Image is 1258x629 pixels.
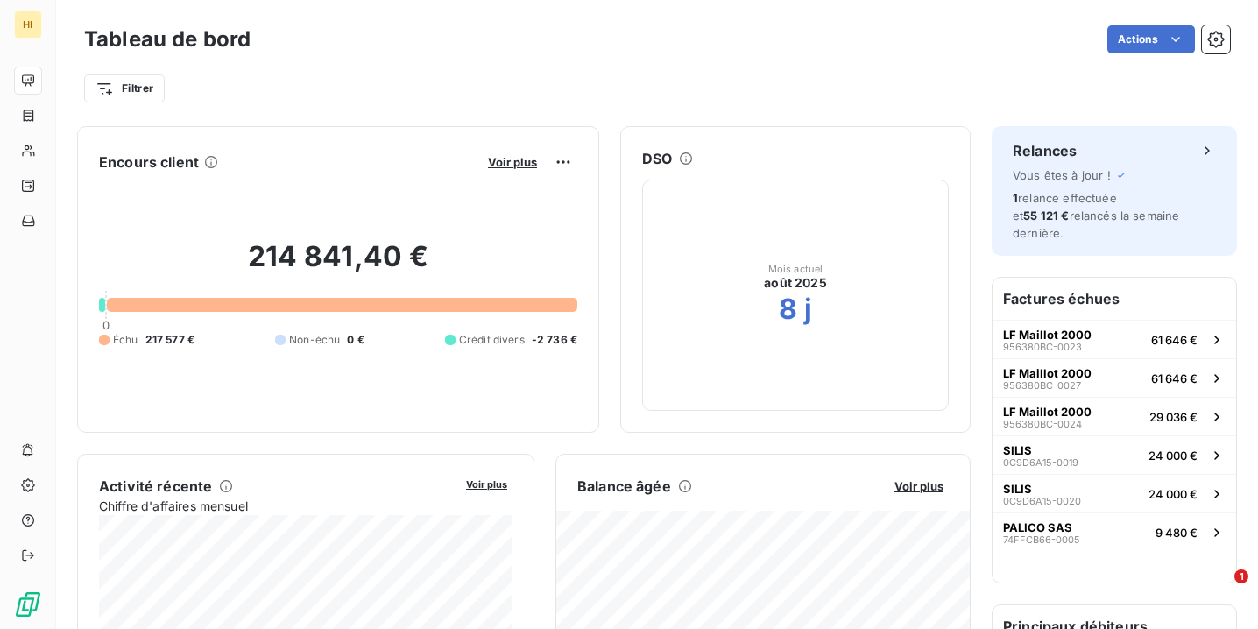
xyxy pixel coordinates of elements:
span: Voir plus [894,479,943,493]
span: 55 121 € [1023,208,1069,223]
span: 0C9D6A15-0019 [1003,457,1078,468]
span: Chiffre d'affaires mensuel [99,497,454,515]
span: LF Maillot 2000 [1003,366,1092,380]
span: LF Maillot 2000 [1003,405,1092,419]
span: Échu [113,332,138,348]
button: SILIS0C9D6A15-002024 000 € [993,474,1236,512]
span: 9 480 € [1156,526,1198,540]
span: SILIS [1003,482,1032,496]
img: Logo LeanPay [14,590,42,618]
iframe: Intercom live chat [1198,569,1240,611]
span: 74FFCB66-0005 [1003,534,1080,545]
span: 956380BC-0023 [1003,342,1082,352]
span: 24 000 € [1148,487,1198,501]
span: Voir plus [466,478,507,491]
h6: DSO [642,148,672,169]
span: 956380BC-0027 [1003,380,1081,391]
span: LF Maillot 2000 [1003,328,1092,342]
span: août 2025 [764,274,826,292]
span: -2 736 € [532,332,577,348]
h6: Relances [1013,140,1077,161]
span: relance effectuée et relancés la semaine dernière. [1013,191,1179,240]
button: Actions [1107,25,1195,53]
button: LF Maillot 2000956380BC-002429 036 € [993,397,1236,435]
span: 29 036 € [1149,410,1198,424]
span: SILIS [1003,443,1032,457]
span: Mois actuel [768,264,823,274]
span: 217 577 € [145,332,194,348]
button: SILIS0C9D6A15-001924 000 € [993,435,1236,474]
h2: 8 [779,292,797,327]
span: 61 646 € [1151,333,1198,347]
h2: 214 841,40 € [99,239,577,292]
span: 0C9D6A15-0020 [1003,496,1081,506]
button: Voir plus [483,154,542,170]
button: Voir plus [461,476,512,491]
span: Vous êtes à jour ! [1013,168,1111,182]
span: Non-échu [289,332,340,348]
span: 1 [1013,191,1018,205]
h3: Tableau de bord [84,24,251,55]
span: 956380BC-0024 [1003,419,1082,429]
h6: Activité récente [99,476,212,497]
span: Voir plus [488,155,537,169]
h6: Factures échues [993,278,1236,320]
span: 0 € [347,332,364,348]
button: Filtrer [84,74,165,102]
div: HI [14,11,42,39]
span: 61 646 € [1151,371,1198,385]
span: Crédit divers [459,332,525,348]
button: LF Maillot 2000956380BC-002761 646 € [993,358,1236,397]
h2: j [804,292,812,327]
button: PALICO SAS74FFCB66-00059 480 € [993,512,1236,551]
button: Voir plus [889,478,949,494]
h6: Balance âgée [577,476,671,497]
h6: Encours client [99,152,199,173]
span: 1 [1234,569,1248,583]
span: 0 [102,318,110,332]
span: PALICO SAS [1003,520,1072,534]
span: 24 000 € [1148,449,1198,463]
button: LF Maillot 2000956380BC-002361 646 € [993,320,1236,358]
